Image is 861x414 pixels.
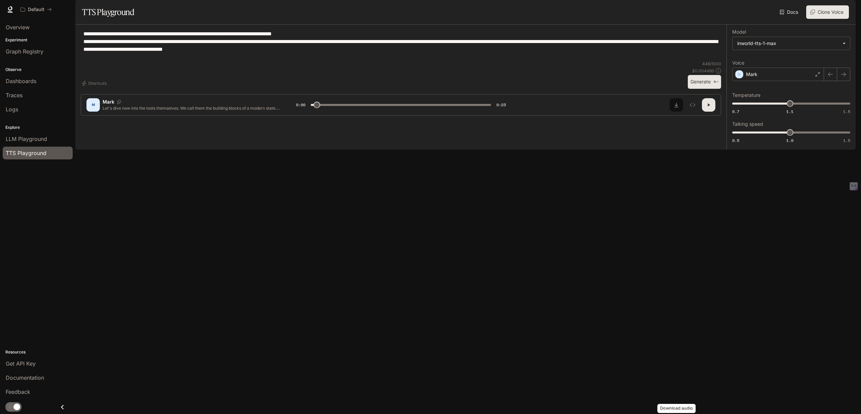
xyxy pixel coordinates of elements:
[737,40,839,47] div: inworld-tts-1-max
[746,71,757,78] p: Mark
[670,98,683,112] button: Download audio
[658,404,696,413] div: Download audio
[713,80,718,84] p: ⌘⏎
[732,61,744,65] p: Voice
[778,5,801,19] a: Docs
[28,7,44,12] p: Default
[88,100,99,110] div: M
[843,109,850,114] span: 1.5
[843,138,850,143] span: 1.5
[103,99,114,105] p: Mark
[732,109,739,114] span: 0.7
[806,5,849,19] button: Clone Voice
[733,37,850,50] div: inworld-tts-1-max
[82,5,134,19] h1: TTS Playground
[103,105,280,111] p: Let's dive now into the tools themselves. We call them the building blocks of a modern state. You...
[786,138,793,143] span: 1.0
[688,75,721,89] button: Generate⌘⏎
[496,102,506,108] span: 0:23
[732,122,763,126] p: Talking speed
[17,3,55,16] button: All workspaces
[692,68,714,74] p: $ 0.004480
[702,61,721,67] p: 448 / 1000
[732,93,760,98] p: Temperature
[686,98,699,112] button: Inspect
[732,138,739,143] span: 0.5
[732,30,746,34] p: Model
[81,78,109,89] button: Shortcuts
[296,102,305,108] span: 0:00
[114,100,124,104] button: Copy Voice ID
[786,109,793,114] span: 1.1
